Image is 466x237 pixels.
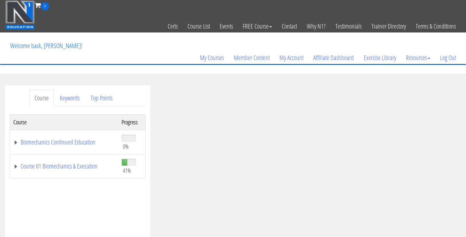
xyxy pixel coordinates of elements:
[118,114,146,130] th: Progress
[435,42,461,73] a: Log Out
[5,0,35,30] img: n1-education
[5,33,87,59] p: Welcome back, [PERSON_NAME]!
[411,10,461,42] a: Terms & Conditions
[229,42,275,73] a: Member Content
[13,139,115,145] a: Biomechanics Continued Education
[123,143,129,150] span: 0%
[55,90,85,106] a: Keywords
[163,10,183,42] a: Certs
[85,90,118,106] a: Top Points
[359,42,401,73] a: Exercise Library
[275,42,308,73] a: My Account
[10,114,118,130] th: Course
[123,167,131,174] span: 41%
[277,10,302,42] a: Contact
[13,163,115,169] a: Course 01 Biomechanics & Execution
[195,42,229,73] a: My Courses
[302,10,330,42] a: Why N1?
[308,42,359,73] a: Affiliate Dashboard
[215,10,238,42] a: Events
[29,90,54,106] a: Course
[330,10,367,42] a: Testimonials
[41,2,49,10] span: 0
[401,42,435,73] a: Resources
[238,10,277,42] a: FREE Course
[35,1,49,9] a: 0
[183,10,215,42] a: Course List
[367,10,411,42] a: Trainer Directory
